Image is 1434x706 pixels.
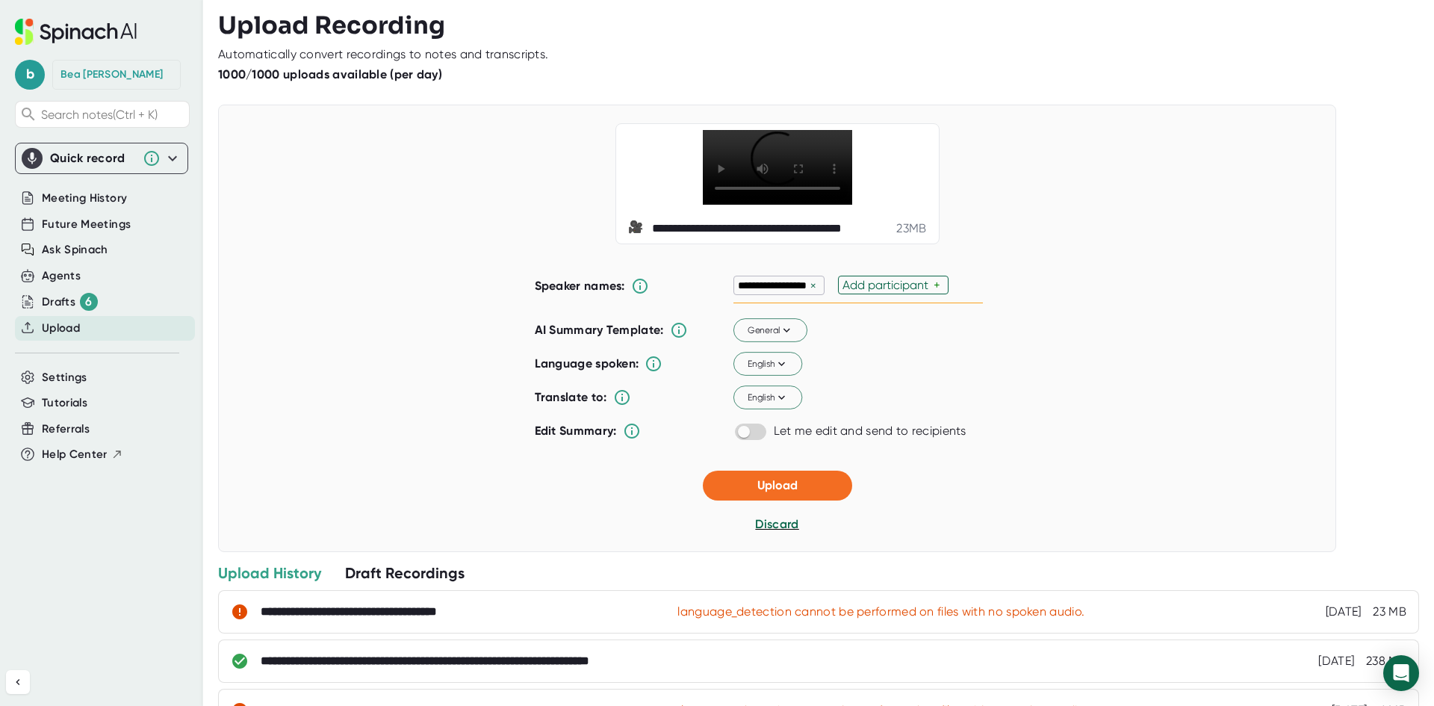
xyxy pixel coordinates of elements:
[755,515,798,533] button: Discard
[42,394,87,412] button: Tutorials
[6,670,30,694] button: Collapse sidebar
[1373,604,1406,619] div: 23 MB
[934,278,944,292] div: +
[1326,604,1362,619] div: 9/24/2025, 1:08:55 AM
[60,68,163,81] div: Bea van den Heuvel
[42,190,127,207] button: Meeting History
[535,279,625,293] b: Speaker names:
[703,471,852,501] button: Upload
[1383,655,1419,691] div: Open Intercom Messenger
[41,108,185,122] span: Search notes (Ctrl + K)
[50,151,135,166] div: Quick record
[42,267,81,285] button: Agents
[628,220,646,238] span: video
[842,278,934,292] div: Add participant
[42,446,123,463] button: Help Center
[42,446,108,463] span: Help Center
[218,11,1419,40] h3: Upload Recording
[1366,654,1406,669] div: 238 MB
[747,391,788,404] span: English
[218,67,442,81] b: 1000/1000 uploads available (per day)
[42,241,108,258] button: Ask Spinach
[218,47,548,62] div: Automatically convert recordings to notes and transcripts.
[535,424,617,438] b: Edit Summary:
[535,323,664,338] b: AI Summary Template:
[42,320,80,337] button: Upload
[747,323,793,337] span: General
[535,390,607,404] b: Translate to:
[677,604,1084,619] div: language_detection cannot be performed on files with no spoken audio.
[755,517,798,531] span: Discard
[80,293,98,311] div: 6
[345,563,465,583] div: Draft Recordings
[774,424,966,439] div: Let me edit and send to recipients
[42,369,87,386] button: Settings
[15,60,45,90] span: b
[218,563,321,583] div: Upload History
[535,356,639,371] b: Language spoken:
[733,386,802,410] button: English
[22,143,181,173] div: Quick record
[896,221,926,236] div: 23 MB
[1318,654,1354,669] div: 9/23/2025, 10:05:43 PM
[747,357,788,371] span: English
[42,293,98,311] div: Drafts
[42,216,131,233] button: Future Meetings
[757,478,798,492] span: Upload
[42,293,98,311] button: Drafts 6
[42,421,90,438] button: Referrals
[807,279,820,293] div: ×
[733,319,807,343] button: General
[733,353,802,377] button: English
